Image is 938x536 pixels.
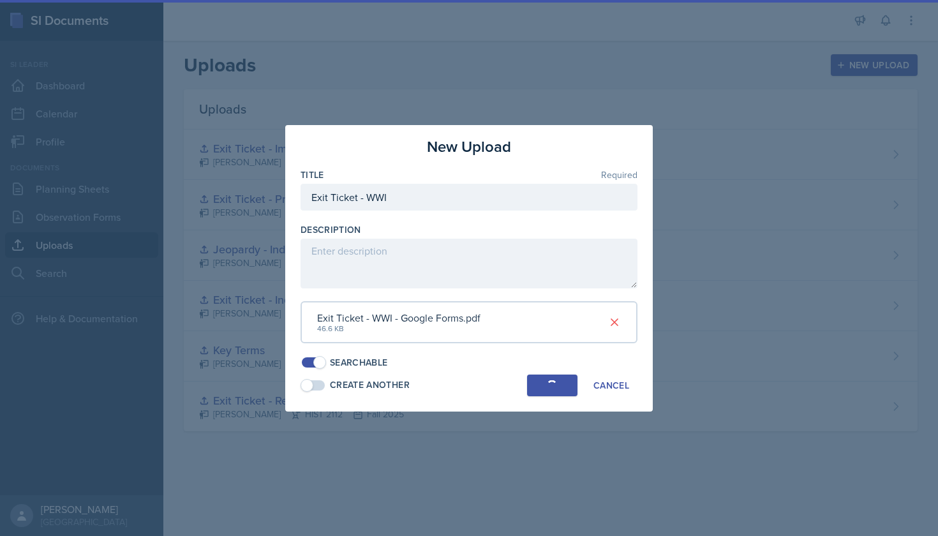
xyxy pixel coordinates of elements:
div: Create Another [330,378,410,392]
h3: New Upload [427,135,511,158]
label: Title [301,168,324,181]
label: Description [301,223,361,236]
div: Searchable [330,356,388,369]
button: Cancel [585,375,637,396]
span: Required [601,170,637,179]
input: Enter title [301,184,637,211]
div: Cancel [593,380,629,391]
div: 46.6 KB [317,323,480,334]
div: Exit Ticket - WWI - Google Forms.pdf [317,310,480,325]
